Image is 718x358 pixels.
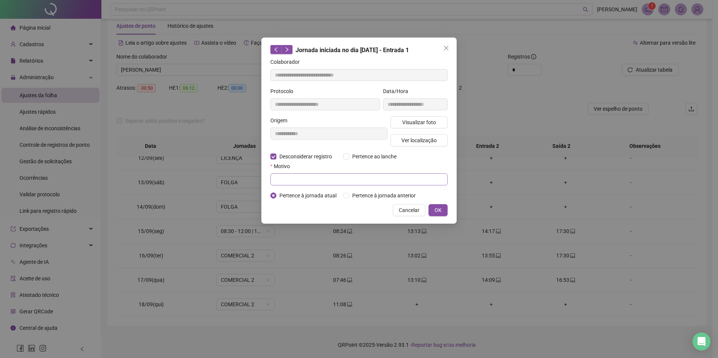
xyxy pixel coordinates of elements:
span: Visualizar foto [402,118,436,126]
button: Ver localização [391,134,448,146]
button: right [281,45,293,54]
span: Desconsiderar registro [276,152,335,161]
button: OK [428,204,448,216]
label: Protocolo [270,87,298,95]
span: close [443,45,449,51]
span: Pertence à jornada anterior [349,191,419,200]
button: Cancelar [393,204,425,216]
label: Origem [270,116,292,125]
label: Motivo [270,162,295,170]
label: Colaborador [270,58,305,66]
label: Data/Hora [383,87,413,95]
span: left [273,47,279,52]
div: Jornada iniciada no dia [DATE] - Entrada 1 [270,45,448,55]
span: right [284,47,290,52]
span: Pertence à jornada atual [276,191,339,200]
span: OK [434,206,442,214]
span: Pertence ao lanche [349,152,400,161]
button: left [270,45,282,54]
span: Cancelar [399,206,419,214]
div: Open Intercom Messenger [692,332,710,350]
button: Visualizar foto [391,116,448,128]
span: Ver localização [401,136,437,144]
button: Close [440,42,452,54]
